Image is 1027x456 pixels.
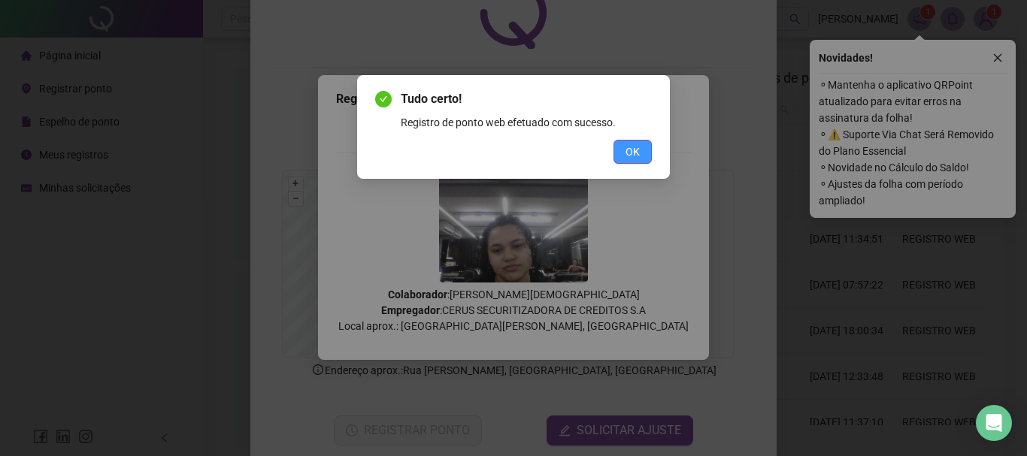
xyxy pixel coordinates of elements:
[401,90,652,108] span: Tudo certo!
[401,114,652,131] div: Registro de ponto web efetuado com sucesso.
[375,91,392,107] span: check-circle
[626,143,640,160] span: OK
[613,140,652,164] button: OK
[976,405,1012,441] div: Open Intercom Messenger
